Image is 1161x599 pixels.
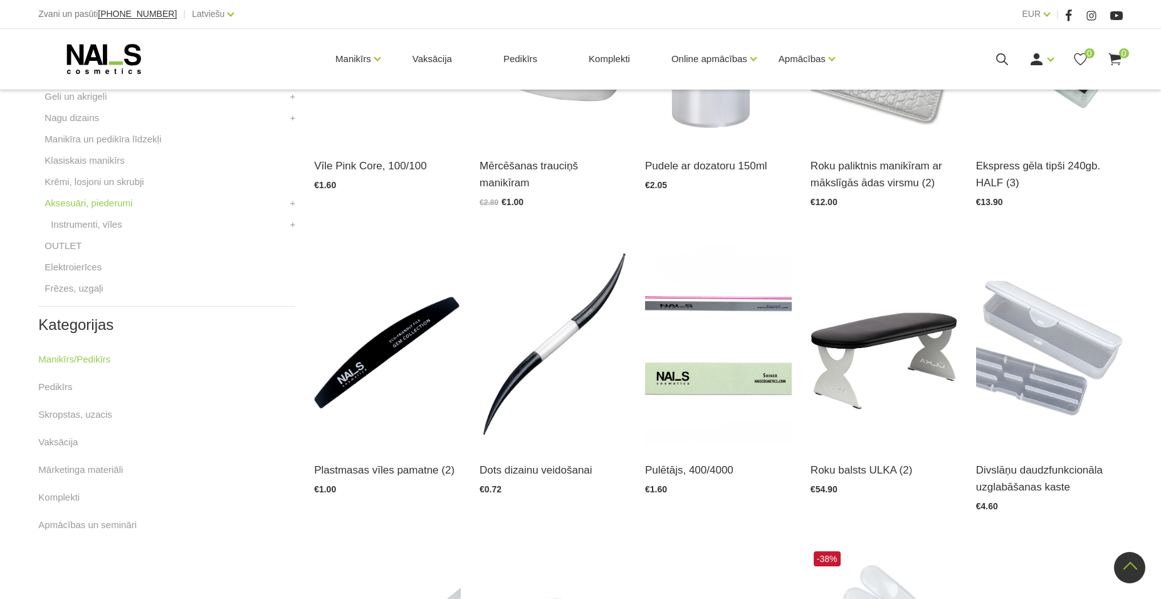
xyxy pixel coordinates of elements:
span: €4.60 [976,501,998,511]
span: €2.05 [645,180,667,190]
a: Apmācības un semināri [38,517,137,533]
span: | [183,6,186,22]
a: Manikīrs/Pedikīrs [38,352,110,367]
span: 0 [1085,48,1095,58]
a: + [290,110,295,125]
span: | [1056,6,1059,22]
a: Divslāņu daudzfunkcionāla uzglabāšanas kaste [976,462,1123,496]
a: Manikīrs [335,34,371,84]
a: Geli un akrigeli [45,89,107,104]
a: Vīle Pink Core, 100/100 [314,157,461,174]
a: Plastmasas vīles pamatne (2) [314,462,461,479]
a: Mērcēšanas trauciņš manikīram [480,157,626,191]
a: + [290,196,295,211]
a: EUR [1022,6,1041,21]
span: 0 [1119,48,1129,58]
h2: Kategorijas [38,317,295,333]
span: -38% [814,551,841,566]
div: Zvani un pasūti [38,6,177,22]
a: Komplekti [579,29,640,89]
a: Pulētājs, 400/4000 [645,462,792,479]
a: Aksesuāri, piederumi [45,196,132,211]
a: Komplekti [38,490,80,505]
a: Instrumenti, vīles [51,217,122,232]
a: Ekspress gēla tipši 240gb. HALF (3) [976,157,1123,191]
a: 0 [1073,51,1088,67]
span: €1.60 [314,180,336,190]
a: Online apmācības [671,34,747,84]
span: €2.80 [480,198,498,207]
a: + [290,89,295,104]
a: Krēmi, losjoni un skrubji [45,174,144,189]
a: [PHONE_NUMBER] [98,9,177,19]
a: Frēzes, uzgaļi [45,281,103,296]
a: Vaksācija [38,435,78,450]
a: 0 [1107,51,1123,67]
a: Klasiskais manikīrs [45,153,125,168]
a: Vaksācija [402,29,462,89]
a: Pedikīrs [493,29,547,89]
a: Dots dizainu veidošanai [480,462,626,479]
a: Skropstas, uzacis [38,407,112,422]
a: + [290,217,295,232]
img: Dots dizainu veidošanaiŠis dots būs lielisks palīgs, lai izveidotu punktiņus, smalkas līnijas, Fr... [480,244,626,446]
a: Nagu dizains [45,110,99,125]
a: Roku balsts ULKA (2) [811,462,957,479]
span: €1.00 [502,197,523,207]
a: Roku paliktnis manikīram ar mākslīgās ādas virsmu (2) [811,157,957,191]
img: Augstas kvalitātes manikīra roku balsts, kas palīdzēs nodrošināt vēl lielāku komfortu gan Jums, g... [811,244,957,446]
a: Latviešu [192,6,224,21]
a: Mārketinga materiāli [38,462,123,477]
span: €0.72 [480,484,502,494]
span: €1.00 [314,484,336,494]
img: Plastmasas vīles pamatne... [314,244,461,446]
img: Ilgi kalpojoša nagu kopšanas vīle - pulētājs 400/4000 griti, kas paredzēta dabīgā naga apstrādei.... [645,244,792,446]
a: Pedikīrs [38,379,72,395]
a: Apmācības [779,34,826,84]
span: €1.60 [645,484,667,494]
a: Pudele ar dozatoru 150ml [645,157,792,174]
a: Elektroierīces [45,260,102,275]
span: €54.90 [811,484,838,494]
span: €12.00 [811,197,838,207]
img: Divslāņu daudzfunkcionāla uzglabāšanas kasteKastīte piemērota instrumentu, piemēram, otu, dotu u.... [976,244,1123,446]
a: Manikīra un pedikīra līdzekļi [45,132,161,147]
a: OUTLET [45,238,81,253]
span: €13.90 [976,197,1003,207]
